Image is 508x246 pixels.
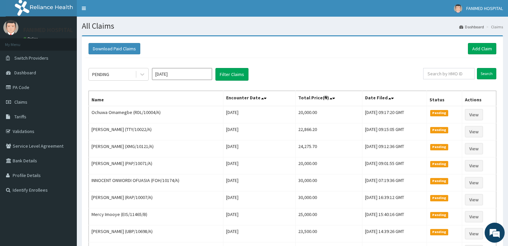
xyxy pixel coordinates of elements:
td: Ochuwa Omamegbe (RDL/10004/A) [89,106,223,123]
td: [PERSON_NAME] (PAP/10071/A) [89,157,223,174]
td: 20,000.00 [295,106,362,123]
a: Dashboard [459,24,484,30]
td: INNOCENT ONWORDI OFUASIA (FOH/10174/A) [89,174,223,191]
input: Search by HMO ID [423,68,475,79]
a: View [465,211,483,222]
span: Pending [430,127,449,133]
td: [DATE] 14:39:26 GMT [362,225,427,242]
h1: All Claims [82,22,503,30]
img: User Image [3,20,18,35]
span: Pending [430,195,449,201]
li: Claims [485,24,503,30]
td: [DATE] 15:40:16 GMT [362,208,427,225]
span: Pending [430,161,449,167]
p: FANIMED HOSPITAL [23,27,73,33]
td: [PERSON_NAME] (XMG/10121/A) [89,140,223,157]
td: [DATE] [223,106,296,123]
a: View [465,177,483,188]
td: Mercy Imooye (EIS/11465/B) [89,208,223,225]
span: Claims [14,99,27,105]
a: Add Claim [468,43,496,54]
td: [DATE] [223,225,296,242]
div: PENDING [92,71,109,78]
button: Filter Claims [215,68,248,81]
span: Switch Providers [14,55,48,61]
span: FANIMED HOSPITAL [466,5,503,11]
button: Download Paid Claims [89,43,140,54]
td: [PERSON_NAME] (RAP/10007/A) [89,191,223,208]
a: View [465,126,483,137]
td: [DATE] 09:01:55 GMT [362,157,427,174]
td: 24,275.70 [295,140,362,157]
td: [DATE] 09:15:05 GMT [362,123,427,140]
th: Total Price(₦) [295,91,362,106]
td: [DATE] [223,208,296,225]
td: [DATE] [223,191,296,208]
span: Pending [430,144,449,150]
td: 23,500.00 [295,225,362,242]
a: View [465,143,483,154]
td: [DATE] [223,123,296,140]
td: [DATE] [223,140,296,157]
td: 25,000.00 [295,208,362,225]
td: [DATE] [223,174,296,191]
th: Name [89,91,223,106]
img: User Image [454,4,462,13]
td: 20,000.00 [295,157,362,174]
th: Actions [462,91,496,106]
td: 30,000.00 [295,174,362,191]
span: Pending [430,212,449,218]
td: 30,000.00 [295,191,362,208]
a: Online [23,36,39,41]
span: Pending [430,110,449,116]
input: Search [477,68,496,79]
a: View [465,109,483,120]
a: View [465,194,483,205]
th: Status [427,91,462,106]
td: [PERSON_NAME] (UBP/10698/A) [89,225,223,242]
a: View [465,228,483,239]
span: Pending [430,229,449,235]
th: Date Filed [362,91,427,106]
td: 22,866.20 [295,123,362,140]
span: Tariffs [14,114,26,120]
a: View [465,160,483,171]
td: [DATE] 07:19:36 GMT [362,174,427,191]
td: [DATE] 16:39:12 GMT [362,191,427,208]
td: [PERSON_NAME] (TTY/10022/A) [89,123,223,140]
span: Pending [430,178,449,184]
td: [DATE] 09:17:20 GMT [362,106,427,123]
input: Select Month and Year [152,68,212,80]
td: [DATE] 09:12:36 GMT [362,140,427,157]
td: [DATE] [223,157,296,174]
th: Encounter Date [223,91,296,106]
span: Dashboard [14,70,36,76]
